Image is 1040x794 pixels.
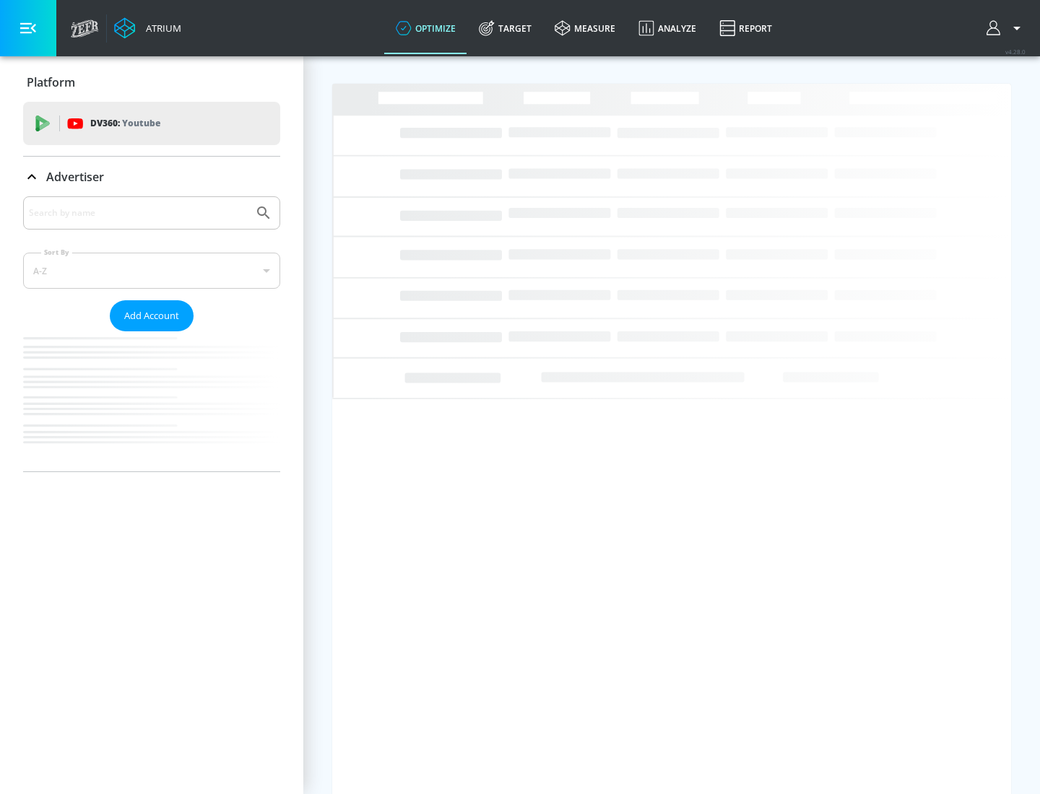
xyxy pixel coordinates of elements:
span: v 4.28.0 [1005,48,1026,56]
p: Youtube [122,115,160,131]
div: Atrium [140,22,181,35]
p: DV360: [90,115,160,131]
span: Add Account [124,307,179,324]
a: measure [543,2,627,54]
button: Add Account [110,300,194,331]
div: Advertiser [23,196,280,471]
p: Platform [27,74,75,90]
p: Advertiser [46,169,104,185]
div: A-Z [23,253,280,289]
a: Target [467,2,543,54]
div: DV360: Youtube [23,102,280,145]
label: Sort By [41,248,72,257]
div: Platform [23,62,280,102]
nav: list of Advertiser [23,331,280,471]
a: Analyze [627,2,708,54]
div: Advertiser [23,157,280,197]
input: Search by name [29,204,248,222]
a: Atrium [114,17,181,39]
a: Report [708,2,784,54]
a: optimize [384,2,467,54]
